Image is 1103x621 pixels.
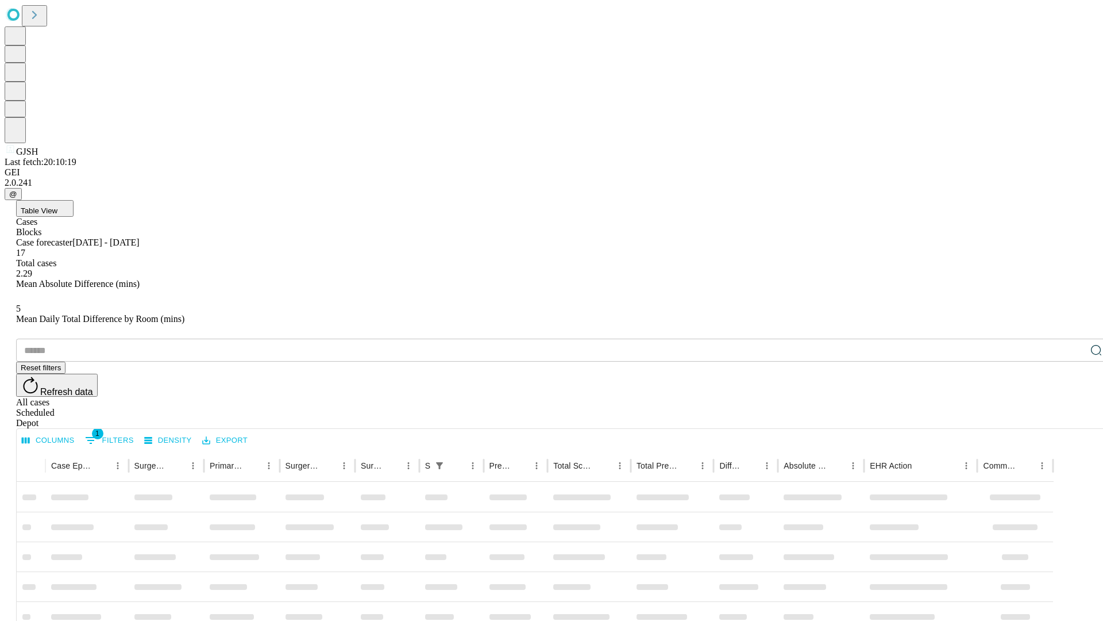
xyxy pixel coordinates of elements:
span: Reset filters [21,363,61,372]
span: [DATE] - [DATE] [72,237,139,247]
span: GJSH [16,147,38,156]
button: @ [5,188,22,200]
button: Reset filters [16,362,65,374]
div: GEI [5,167,1098,178]
span: @ [9,190,17,198]
span: Last fetch: 20:10:19 [5,157,76,167]
div: Absolute Difference [784,461,828,470]
span: Case forecaster [16,237,72,247]
button: Sort [512,458,529,474]
button: Sort [1018,458,1034,474]
div: Surgery Date [361,461,383,470]
button: Table View [16,200,74,217]
button: Export [199,432,250,450]
div: Surgery Name [286,461,319,470]
span: Refresh data [40,387,93,397]
div: Total Predicted Duration [637,461,678,470]
div: Predicted In Room Duration [489,461,512,470]
span: 5 [16,304,21,313]
div: Surgeon Name [134,461,168,470]
button: Menu [400,458,416,474]
div: Comments [983,461,1016,470]
div: Primary Service [210,461,243,470]
button: Sort [678,458,695,474]
button: Select columns [19,432,78,450]
button: Menu [695,458,711,474]
button: Sort [94,458,110,474]
button: Sort [169,458,185,474]
div: 1 active filter [431,458,448,474]
span: Total cases [16,258,56,268]
button: Menu [185,458,201,474]
button: Sort [743,458,759,474]
button: Density [141,432,195,450]
span: 1 [92,428,103,439]
span: Mean Absolute Difference (mins) [16,279,140,289]
button: Sort [829,458,845,474]
button: Show filters [431,458,448,474]
button: Sort [449,458,465,474]
div: 2.0.241 [5,178,1098,188]
span: 17 [16,248,25,258]
button: Sort [245,458,261,474]
span: 2.29 [16,269,32,278]
button: Menu [845,458,861,474]
span: Mean Daily Total Difference by Room (mins) [16,314,184,324]
button: Menu [110,458,126,474]
button: Menu [612,458,628,474]
button: Refresh data [16,374,98,397]
button: Menu [529,458,545,474]
button: Menu [759,458,775,474]
button: Sort [320,458,336,474]
div: EHR Action [870,461,912,470]
span: Table View [21,206,57,215]
button: Menu [465,458,481,474]
button: Menu [958,458,974,474]
div: Total Scheduled Duration [553,461,595,470]
button: Menu [261,458,277,474]
div: Difference [719,461,742,470]
button: Sort [596,458,612,474]
button: Sort [384,458,400,474]
button: Menu [1034,458,1050,474]
button: Show filters [82,431,137,450]
div: Case Epic Id [51,461,92,470]
button: Sort [913,458,929,474]
div: Scheduled In Room Duration [425,461,430,470]
button: Menu [336,458,352,474]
